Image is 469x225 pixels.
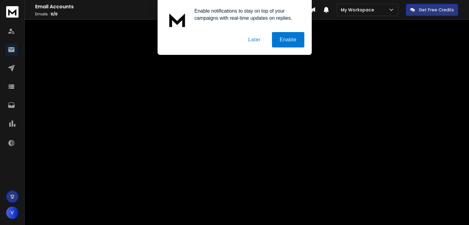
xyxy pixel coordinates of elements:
[6,207,19,219] button: V
[165,7,190,32] img: notification icon
[190,7,304,22] div: Enable notifications to stay on top of your campaigns with real-time updates on replies.
[241,32,268,47] button: Later
[272,32,304,47] button: Enable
